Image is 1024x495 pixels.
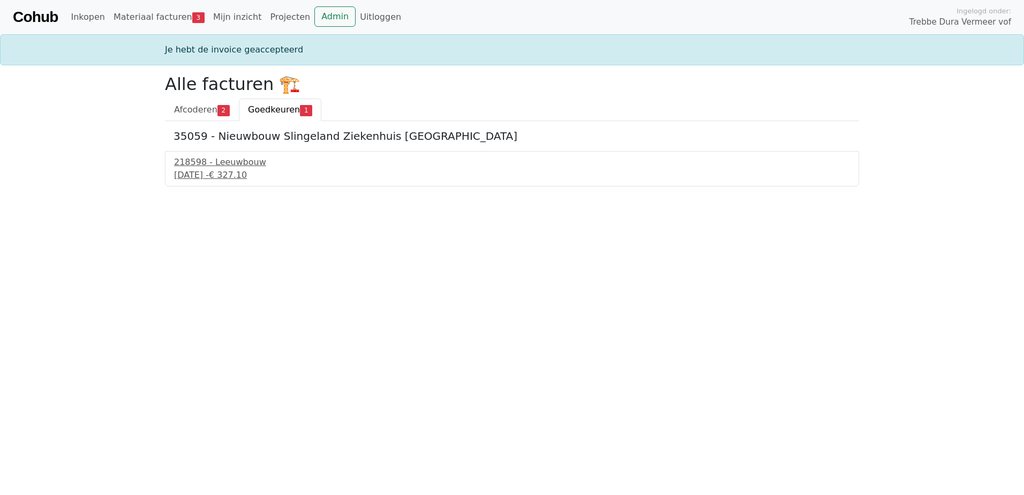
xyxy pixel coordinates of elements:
[300,105,312,116] span: 1
[217,105,230,116] span: 2
[174,169,850,182] div: [DATE] -
[66,6,109,28] a: Inkopen
[909,16,1011,28] span: Trebbe Dura Vermeer vof
[109,6,209,28] a: Materiaal facturen3
[356,6,405,28] a: Uitloggen
[159,43,865,56] div: Je hebt de invoice geaccepteerd
[239,99,321,121] a: Goedkeuren1
[174,156,850,182] a: 218598 - Leeuwbouw[DATE] -€ 327.10
[174,104,217,115] span: Afcoderen
[248,104,300,115] span: Goedkeuren
[165,74,859,94] h2: Alle facturen 🏗️
[957,6,1011,16] span: Ingelogd onder:
[174,130,850,142] h5: 35059 - Nieuwbouw Slingeland Ziekenhuis [GEOGRAPHIC_DATA]
[165,99,239,121] a: Afcoderen2
[314,6,356,27] a: Admin
[209,6,266,28] a: Mijn inzicht
[174,156,850,169] div: 218598 - Leeuwbouw
[192,12,205,23] span: 3
[266,6,314,28] a: Projecten
[209,170,247,180] span: € 327.10
[13,4,58,30] a: Cohub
